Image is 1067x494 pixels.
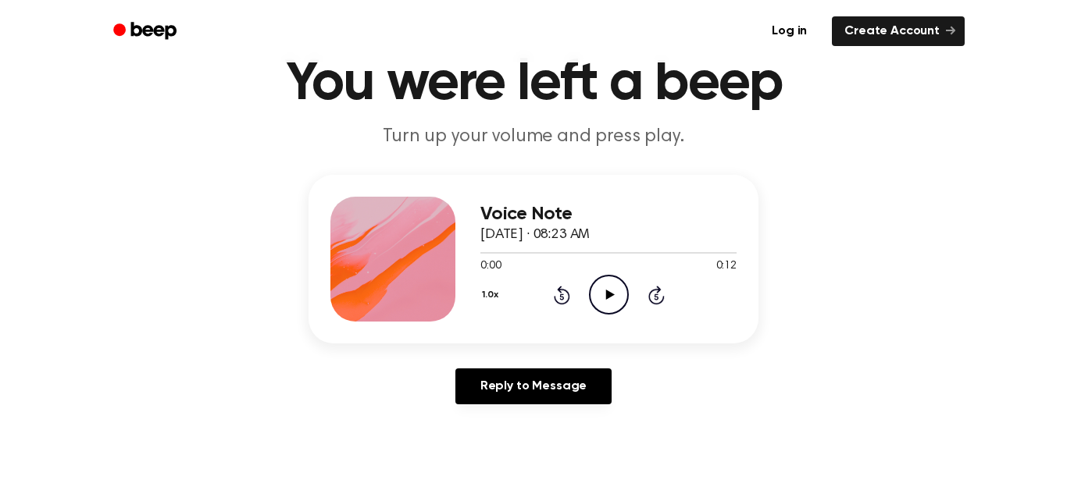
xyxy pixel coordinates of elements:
h3: Voice Note [480,204,737,225]
span: [DATE] · 08:23 AM [480,228,590,242]
span: 0:00 [480,258,501,275]
a: Reply to Message [455,368,612,404]
button: 1.0x [480,282,504,308]
a: Create Account [832,16,965,46]
span: 0:12 [716,258,737,275]
h1: You were left a beep [134,55,933,112]
a: Beep [102,16,191,47]
a: Log in [756,13,823,49]
p: Turn up your volume and press play. [234,124,833,150]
